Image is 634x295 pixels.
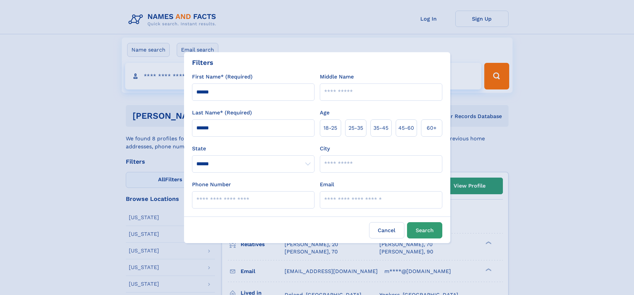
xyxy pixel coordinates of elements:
span: 18‑25 [323,124,337,132]
span: 60+ [427,124,437,132]
label: Cancel [369,222,404,238]
span: 25‑35 [348,124,363,132]
label: Last Name* (Required) [192,109,252,117]
span: 45‑60 [398,124,414,132]
label: First Name* (Required) [192,73,253,81]
label: City [320,145,330,153]
span: 35‑45 [373,124,388,132]
label: Middle Name [320,73,354,81]
button: Search [407,222,442,238]
label: Email [320,181,334,189]
label: Age [320,109,329,117]
div: Filters [192,58,213,68]
label: State [192,145,315,153]
label: Phone Number [192,181,231,189]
